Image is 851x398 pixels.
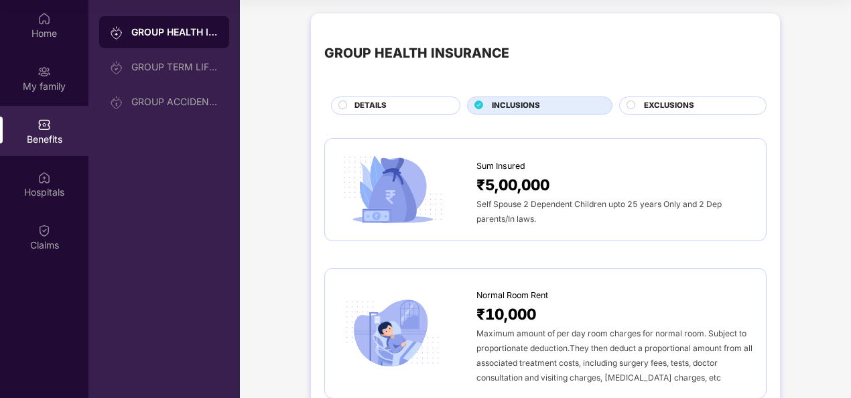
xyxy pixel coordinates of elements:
img: icon [338,295,447,371]
span: ₹5,00,000 [476,173,549,196]
img: svg+xml;base64,PHN2ZyB3aWR0aD0iMjAiIGhlaWdodD0iMjAiIHZpZXdCb3g9IjAgMCAyMCAyMCIgZmlsbD0ibm9uZSIgeG... [110,61,123,74]
img: svg+xml;base64,PHN2ZyB3aWR0aD0iMjAiIGhlaWdodD0iMjAiIHZpZXdCb3g9IjAgMCAyMCAyMCIgZmlsbD0ibm9uZSIgeG... [38,65,51,78]
div: GROUP ACCIDENTAL INSURANCE [131,96,218,107]
div: GROUP TERM LIFE INSURANCE [131,62,218,72]
span: Sum Insured [476,159,525,173]
span: ₹10,000 [476,302,536,326]
span: Normal Room Rent [476,289,548,302]
img: svg+xml;base64,PHN2ZyB3aWR0aD0iMjAiIGhlaWdodD0iMjAiIHZpZXdCb3g9IjAgMCAyMCAyMCIgZmlsbD0ibm9uZSIgeG... [110,26,123,40]
img: svg+xml;base64,PHN2ZyBpZD0iSG9tZSIgeG1sbnM9Imh0dHA6Ly93d3cudzMub3JnLzIwMDAvc3ZnIiB3aWR0aD0iMjAiIG... [38,12,51,25]
span: EXCLUSIONS [644,100,694,112]
span: Maximum amount of per day room charges for normal room. Subject to proportionate deduction.They t... [476,328,752,383]
img: svg+xml;base64,PHN2ZyBpZD0iQmVuZWZpdHMiIHhtbG5zPSJodHRwOi8vd3d3LnczLm9yZy8yMDAwL3N2ZyIgd2lkdGg9Ij... [38,118,51,131]
img: svg+xml;base64,PHN2ZyBpZD0iQ2xhaW0iIHhtbG5zPSJodHRwOi8vd3d3LnczLm9yZy8yMDAwL3N2ZyIgd2lkdGg9IjIwIi... [38,224,51,237]
img: icon [338,152,447,228]
img: svg+xml;base64,PHN2ZyBpZD0iSG9zcGl0YWxzIiB4bWxucz0iaHR0cDovL3d3dy53My5vcmcvMjAwMC9zdmciIHdpZHRoPS... [38,171,51,184]
span: Self Spouse 2 Dependent Children upto 25 years Only and 2 Dep parents/In laws. [476,199,722,224]
div: GROUP HEALTH INSURANCE [324,43,509,64]
img: svg+xml;base64,PHN2ZyB3aWR0aD0iMjAiIGhlaWdodD0iMjAiIHZpZXdCb3g9IjAgMCAyMCAyMCIgZmlsbD0ibm9uZSIgeG... [110,96,123,109]
div: GROUP HEALTH INSURANCE [131,25,218,39]
span: INCLUSIONS [492,100,540,112]
span: DETAILS [354,100,387,112]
